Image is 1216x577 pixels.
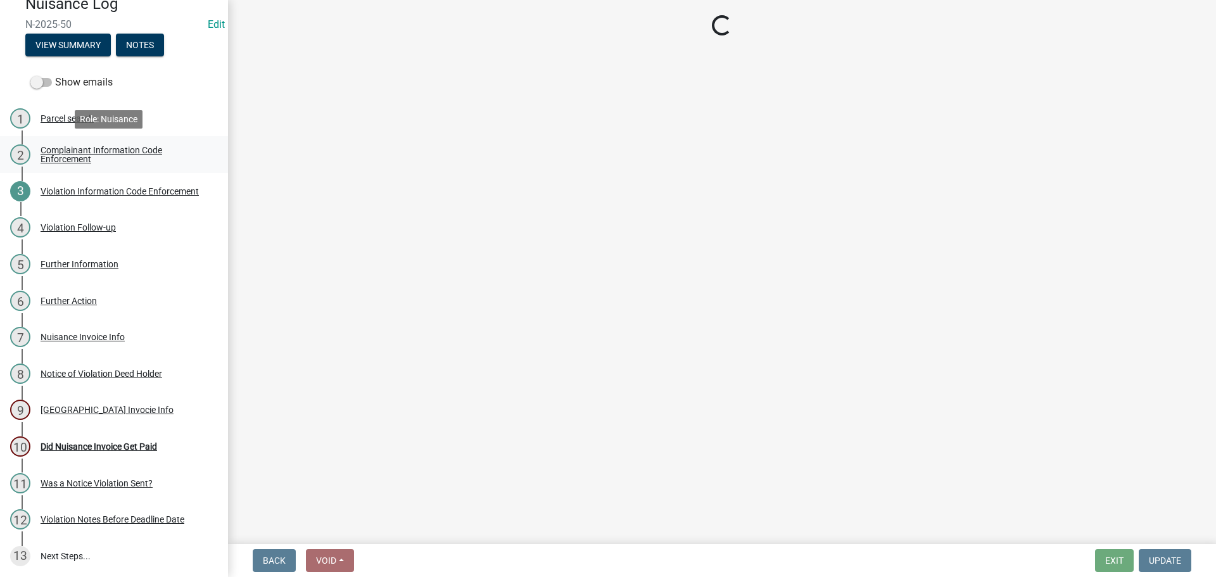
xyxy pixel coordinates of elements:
div: 13 [10,546,30,566]
div: Further Action [41,296,97,305]
label: Show emails [30,75,113,90]
wm-modal-confirm: Notes [116,41,164,51]
span: Update [1149,555,1181,566]
div: Was a Notice Violation Sent? [41,479,153,488]
div: 7 [10,327,30,347]
div: 5 [10,254,30,274]
button: Back [253,549,296,572]
span: N-2025-50 [25,18,203,30]
button: Exit [1095,549,1134,572]
div: 8 [10,364,30,384]
a: Edit [208,18,225,30]
span: Void [316,555,336,566]
div: Role: Nuisance [75,110,142,129]
div: Parcel search [41,114,94,123]
div: Notice of Violation Deed Holder [41,369,162,378]
span: Back [263,555,286,566]
wm-modal-confirm: Edit Application Number [208,18,225,30]
div: 10 [10,436,30,457]
div: 2 [10,144,30,165]
div: Violation Information Code Enforcement [41,187,199,196]
div: 4 [10,217,30,238]
div: Violation Notes Before Deadline Date [41,515,184,524]
div: Further Information [41,260,118,269]
button: Update [1139,549,1191,572]
div: Complainant Information Code Enforcement [41,146,208,163]
div: 12 [10,509,30,529]
div: 1 [10,108,30,129]
button: Void [306,549,354,572]
div: 9 [10,400,30,420]
div: 11 [10,473,30,493]
button: Notes [116,34,164,56]
div: Did Nuisance Invoice Get Paid [41,442,157,451]
div: Nuisance Invoice Info [41,333,125,341]
div: 3 [10,181,30,201]
div: [GEOGRAPHIC_DATA] Invocie Info [41,405,174,414]
div: Violation Follow-up [41,223,116,232]
button: View Summary [25,34,111,56]
wm-modal-confirm: Summary [25,41,111,51]
div: 6 [10,291,30,311]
